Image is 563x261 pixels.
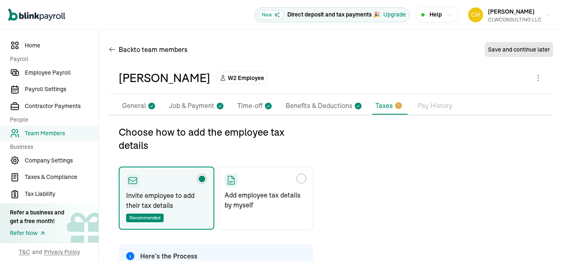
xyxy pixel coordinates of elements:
[10,55,94,63] span: Payroll
[485,42,553,57] button: Save and continue later
[228,74,264,82] span: W2 Employee
[237,101,263,111] p: Time-off
[126,190,207,210] p: Invite employee to add their tax details
[375,101,393,111] p: Taxes
[488,16,542,24] div: CLWCONSULTING LLC
[8,3,65,27] nav: Global
[488,8,535,15] span: [PERSON_NAME]
[286,101,352,111] p: Benefits & Deductions
[225,190,306,210] p: Add employee tax details by myself
[416,7,459,23] button: Help
[258,10,284,19] span: New
[25,85,99,94] span: Payroll Settings
[169,101,214,111] p: Job & Payment
[465,5,555,25] button: [PERSON_NAME]CLWCONSULTING LLC
[287,10,380,19] p: Direct deposit and tax payments 🎉
[44,248,80,256] span: Privacy Policy
[10,208,64,226] div: Refer a business and get a free month!
[10,229,64,237] a: Refer Now
[109,40,188,59] button: Backto team members
[140,251,197,261] span: Here’s the Process
[119,125,313,152] p: Choose how to add the employee tax details
[25,102,99,111] span: Contractor Payments
[25,68,99,77] span: Employee Payroll
[122,101,146,111] p: General
[10,143,94,151] span: Business
[25,190,99,198] span: Tax Liability
[119,45,188,54] span: Back
[126,214,164,222] span: Recommended
[418,101,452,111] p: Pay History
[119,69,210,87] div: [PERSON_NAME]
[25,173,99,181] span: Taxes & Compliance
[19,248,30,256] span: T&C
[10,115,94,124] span: People
[25,156,99,165] span: Company Settings
[134,45,188,54] span: to team members
[25,129,99,138] span: Team Members
[383,10,406,19] button: Upgrade
[429,10,442,19] span: Help
[25,41,99,50] span: Home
